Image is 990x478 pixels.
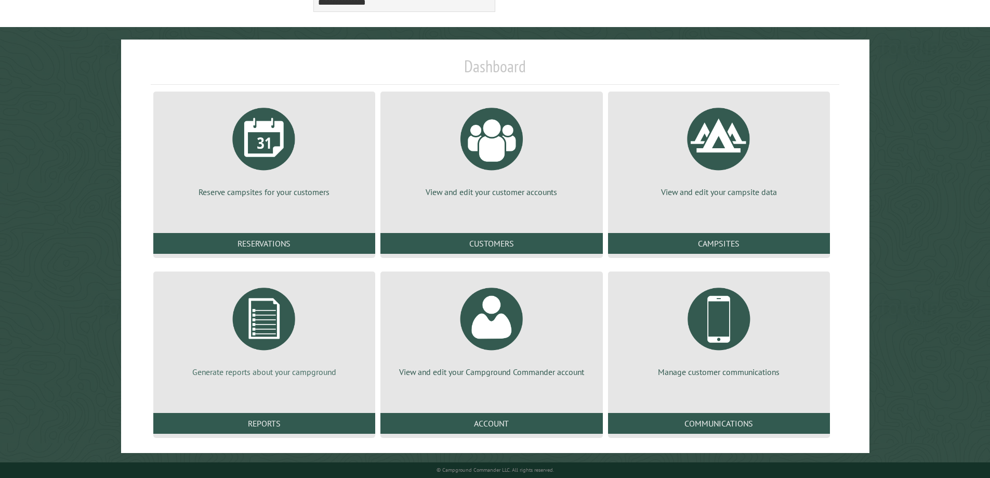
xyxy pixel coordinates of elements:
[380,233,602,254] a: Customers
[166,280,363,378] a: Generate reports about your campground
[393,366,590,378] p: View and edit your Campground Commander account
[166,366,363,378] p: Generate reports about your campground
[621,100,817,198] a: View and edit your campsite data
[393,100,590,198] a: View and edit your customer accounts
[153,233,375,254] a: Reservations
[621,366,817,378] p: Manage customer communications
[166,100,363,198] a: Reserve campsites for your customers
[393,280,590,378] a: View and edit your Campground Commander account
[621,186,817,198] p: View and edit your campsite data
[621,280,817,378] a: Manage customer communications
[166,186,363,198] p: Reserve campsites for your customers
[437,467,554,473] small: © Campground Commander LLC. All rights reserved.
[151,56,840,85] h1: Dashboard
[153,413,375,434] a: Reports
[608,413,830,434] a: Communications
[380,413,602,434] a: Account
[393,186,590,198] p: View and edit your customer accounts
[608,233,830,254] a: Campsites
